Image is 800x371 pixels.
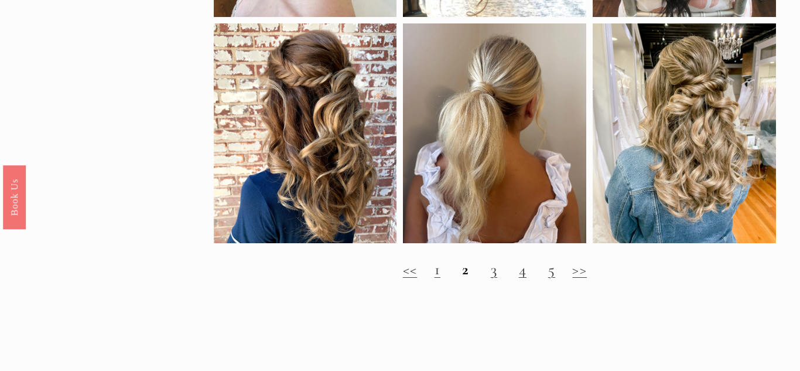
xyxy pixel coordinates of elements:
a: >> [572,260,587,279]
a: Book Us [3,165,26,229]
a: << [403,260,418,279]
a: 3 [491,260,497,279]
a: 4 [519,260,527,279]
a: 5 [548,260,555,279]
a: 1 [435,260,440,279]
strong: 2 [462,260,469,279]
